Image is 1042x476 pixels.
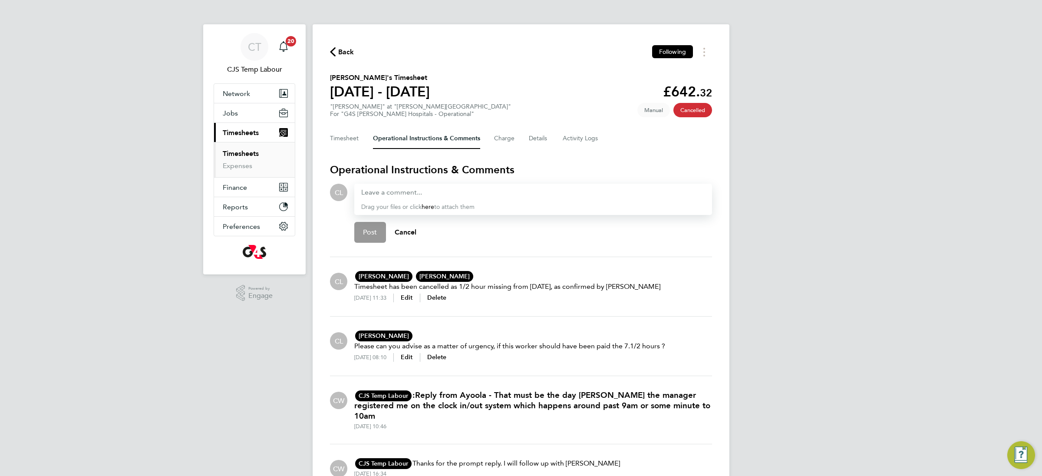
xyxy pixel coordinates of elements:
[1007,441,1035,469] button: Engage Resource Center
[214,33,295,75] a: CTCJS Temp Labour
[659,48,686,56] span: Following
[330,332,347,350] div: CJS Temp Labour
[203,24,306,274] nav: Main navigation
[275,33,292,61] a: 20
[214,142,295,177] div: Timesheets
[330,83,430,100] h1: [DATE] - [DATE]
[401,294,413,302] button: Edit
[330,392,347,409] div: Caroline Waithera
[223,109,238,117] span: Jobs
[427,354,447,361] span: Delete
[355,390,412,401] span: CJS Temp Labour
[494,128,515,149] button: Charge
[214,197,295,216] button: Reports
[214,103,295,122] button: Jobs
[286,36,296,46] span: 20
[214,84,295,103] button: Network
[355,331,412,341] span: [PERSON_NAME]
[214,217,295,236] button: Preferences
[354,294,393,301] div: [DATE] 11:33
[386,222,425,243] button: Cancel
[354,281,660,292] p: Timesheet has been cancelled as 1/2 hour missing from [DATE], as confirmed by [PERSON_NAME]
[354,341,665,351] p: Please can you advise as a matter of urgency, if this worker should have been paid the 7.1/2 hours ?
[214,64,295,75] span: CJS Temp Labour
[563,128,599,149] button: Activity Logs
[652,45,693,58] button: Following
[223,89,250,98] span: Network
[335,277,343,286] span: CL
[330,163,712,177] h3: Operational Instructions & Comments
[355,458,412,469] span: CJS Temp Labour
[335,336,343,346] span: CL
[330,73,430,83] h2: [PERSON_NAME]'s Timesheet
[401,294,413,301] span: Edit
[333,464,344,473] span: CW
[422,203,434,211] a: here
[361,203,475,211] span: Drag your files or click to attach them
[401,353,413,362] button: Edit
[354,354,393,361] div: [DATE] 08:10
[355,271,412,282] span: [PERSON_NAME]
[416,271,473,282] span: [PERSON_NAME]
[696,45,712,59] button: Timesheets Menu
[214,245,295,259] a: Go to home page
[427,353,447,362] button: Delete
[236,285,273,301] a: Powered byEngage
[427,294,447,302] button: Delete
[333,396,344,405] span: CW
[330,184,347,201] div: CJS Temp Labour
[529,128,549,149] button: Details
[373,128,480,149] button: Operational Instructions & Comments
[330,273,347,290] div: CJS Temp Labour
[214,178,295,197] button: Finance
[354,423,386,430] div: [DATE] 10:46
[330,103,511,118] div: "[PERSON_NAME]" at "[PERSON_NAME][GEOGRAPHIC_DATA]"
[338,47,354,57] span: Back
[248,285,273,292] span: Powered by
[673,103,712,117] span: This timesheet has been cancelled.
[330,46,354,57] button: Back
[330,110,511,118] div: For "G4S [PERSON_NAME] Hospitals - Operational"
[354,458,620,469] p: Thanks for the prompt reply. I will follow up with [PERSON_NAME]
[223,129,259,137] span: Timesheets
[330,128,359,149] button: Timesheet
[248,41,261,53] span: CT
[243,245,266,259] img: g4s-logo-retina.png
[223,149,259,158] a: Timesheets
[223,183,247,192] span: Finance
[223,222,260,231] span: Preferences
[427,294,447,301] span: Delete
[248,292,273,300] span: Engage
[214,123,295,142] button: Timesheets
[395,228,417,236] span: Cancel
[335,188,343,197] span: CL
[401,354,413,361] span: Edit
[637,103,670,117] span: This timesheet was manually created.
[223,162,252,170] a: Expenses
[663,83,712,100] app-decimal: £642.
[223,203,248,211] span: Reports
[354,390,712,421] h1: :Reply from Ayoola - That must be the day [PERSON_NAME] the manager registered me on the clock in...
[700,86,712,99] span: 32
